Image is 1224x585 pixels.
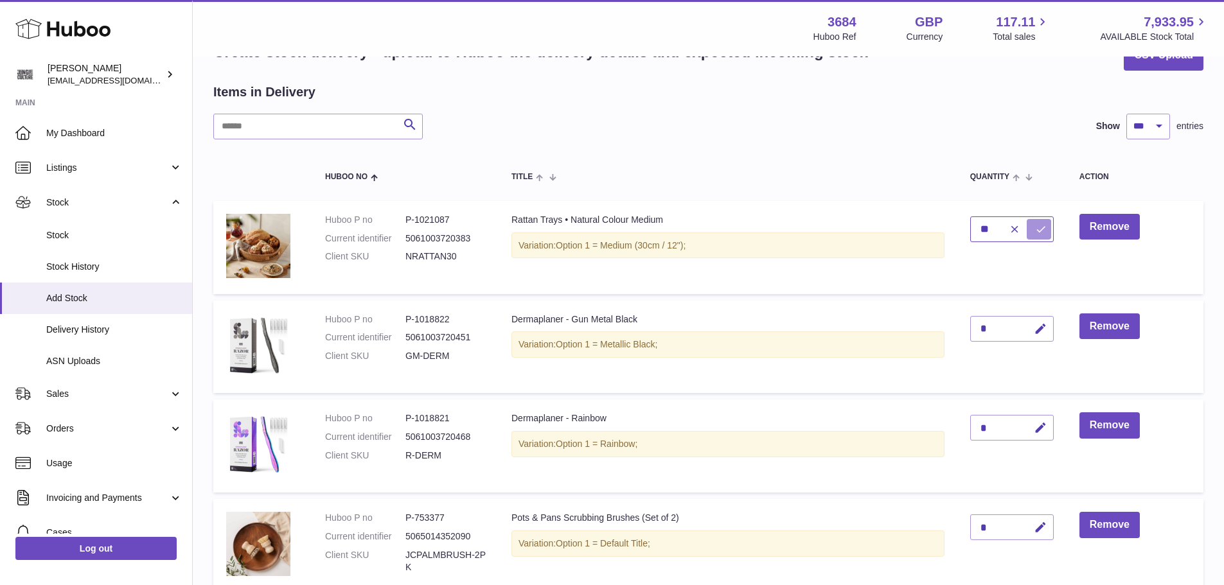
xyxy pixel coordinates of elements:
dt: Current identifier [325,530,405,543]
dd: JCPALMBRUSH-2PK [405,549,486,573]
dt: Client SKU [325,549,405,573]
span: Stock [46,196,169,209]
dd: P-1018822 [405,313,486,326]
div: Currency [907,31,943,43]
div: Variation: [511,331,945,358]
span: Usage [46,457,182,469]
dd: 5061003720383 [405,232,486,245]
img: Dermaplaner - Rainbow [226,412,290,476]
button: Remove [1079,412,1140,439]
dd: 5065014352090 [405,530,486,543]
dt: Client SKU [325,450,405,462]
strong: GBP [915,13,943,31]
dd: R-DERM [405,450,486,462]
h2: Items in Delivery [213,83,315,101]
span: Option 1 = Default Title; [556,538,650,548]
div: [PERSON_NAME] [48,62,163,87]
span: 117.11 [996,13,1035,31]
button: Remove [1079,214,1140,240]
dd: 5061003720451 [405,331,486,344]
div: Variation: [511,431,945,457]
span: Delivery History [46,324,182,336]
button: Remove [1079,313,1140,340]
img: Pots & Pans Scrubbing Brushes (Set of 2) [226,512,290,576]
dt: Huboo P no [325,214,405,226]
span: Invoicing and Payments [46,492,169,504]
div: Variation: [511,530,945,557]
div: Action [1079,173,1191,181]
dd: NRATTAN30 [405,250,486,263]
dt: Client SKU [325,350,405,362]
td: Dermaplaner - Gun Metal Black [499,301,957,394]
span: Option 1 = Medium (30cm / 12"); [556,240,686,250]
td: Dermaplaner - Rainbow [499,399,957,493]
span: My Dashboard [46,127,182,139]
img: theinternationalventure@gmail.com [15,65,35,84]
span: Orders [46,423,169,435]
strong: 3684 [828,13,856,31]
span: Option 1 = Rainbow; [556,439,637,449]
div: Variation: [511,232,945,259]
span: Listings [46,162,169,174]
span: ASN Uploads [46,355,182,367]
span: Add Stock [46,292,182,304]
dt: Huboo P no [325,512,405,524]
dd: GM-DERM [405,350,486,362]
div: Huboo Ref [813,31,856,43]
dt: Current identifier [325,431,405,443]
dt: Huboo P no [325,313,405,326]
span: AVAILABLE Stock Total [1100,31,1209,43]
a: 7,933.95 AVAILABLE Stock Total [1100,13,1209,43]
span: Huboo no [325,173,368,181]
dt: Client SKU [325,250,405,263]
span: Stock History [46,261,182,273]
span: Title [511,173,533,181]
td: Rattan Trays • Natural Colour Medium [499,201,957,294]
span: entries [1176,120,1203,132]
dt: Current identifier [325,232,405,245]
label: Show [1096,120,1120,132]
span: Option 1 = Metallic Black; [556,339,657,349]
dd: P-1018821 [405,412,486,424]
span: 7,933.95 [1144,13,1194,31]
span: [EMAIL_ADDRESS][DOMAIN_NAME] [48,75,189,85]
dd: P-1021087 [405,214,486,226]
span: Stock [46,229,182,241]
span: Quantity [970,173,1009,181]
img: Rattan Trays • Natural Colour Medium [226,214,290,278]
dt: Huboo P no [325,412,405,424]
dd: 5061003720468 [405,431,486,443]
span: Sales [46,388,169,400]
span: Total sales [993,31,1050,43]
a: 117.11 Total sales [993,13,1050,43]
span: Cases [46,527,182,539]
dt: Current identifier [325,331,405,344]
dd: P-753377 [405,512,486,524]
img: Dermaplaner - Gun Metal Black [226,313,290,378]
button: Remove [1079,512,1140,538]
a: Log out [15,537,177,560]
